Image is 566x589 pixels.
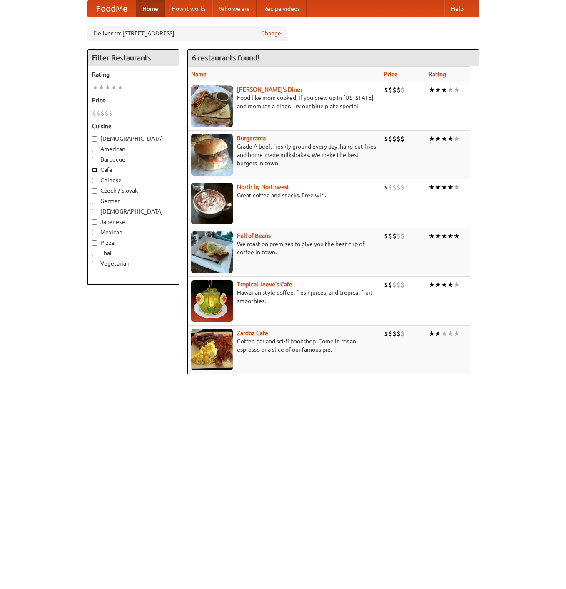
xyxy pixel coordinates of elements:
[429,134,435,143] li: ★
[261,29,281,37] a: Change
[429,329,435,338] li: ★
[109,109,113,118] li: $
[92,197,175,205] label: German
[388,329,392,338] li: $
[396,183,401,192] li: $
[191,231,233,273] img: beans.jpg
[88,0,136,17] a: FoodMe
[401,134,405,143] li: $
[92,259,175,268] label: Vegetarian
[396,329,401,338] li: $
[388,134,392,143] li: $
[191,288,377,305] p: Hawaiian style coffee, fresh juices, and tropical fruit smoothies.
[237,86,302,93] a: [PERSON_NAME]'s Diner
[92,83,98,92] li: ★
[237,184,289,190] a: North by Northwest
[92,261,97,266] input: Vegetarian
[92,218,175,226] label: Japanese
[396,280,401,289] li: $
[435,280,441,289] li: ★
[105,109,109,118] li: $
[191,240,377,256] p: We roast on premises to give you the best cup of coffee in town.
[392,231,396,241] li: $
[441,231,447,241] li: ★
[441,280,447,289] li: ★
[454,85,460,94] li: ★
[237,281,292,288] a: Tropical Jeeve's Cafe
[435,134,441,143] li: ★
[111,83,117,92] li: ★
[454,280,460,289] li: ★
[441,183,447,192] li: ★
[92,178,97,183] input: Chinese
[396,231,401,241] li: $
[396,134,401,143] li: $
[435,329,441,338] li: ★
[191,85,233,127] img: sallys.jpg
[92,166,175,174] label: Cafe
[429,71,446,77] a: Rating
[92,249,175,257] label: Thai
[392,183,396,192] li: $
[191,280,233,322] img: jeeves.jpg
[212,0,257,17] a: Who we are
[237,330,268,336] a: Zardoz Cafe
[92,240,97,246] input: Pizza
[447,329,454,338] li: ★
[384,71,398,77] a: Price
[257,0,307,17] a: Recipe videos
[92,251,97,256] input: Thai
[92,188,97,194] input: Czech / Slovak
[92,136,97,142] input: [DEMOGRAPHIC_DATA]
[96,109,100,118] li: $
[191,142,377,167] p: Grade A beef, freshly ground every day, hand-cut fries, and home-made milkshakes. We make the bes...
[435,231,441,241] li: ★
[191,191,377,199] p: Great coffee and snacks. Free wifi.
[388,280,392,289] li: $
[237,232,271,239] a: Full of Beans
[191,71,207,77] a: Name
[444,0,470,17] a: Help
[401,329,405,338] li: $
[92,122,175,130] h5: Cuisine
[384,280,388,289] li: $
[429,183,435,192] li: ★
[384,134,388,143] li: $
[88,50,179,66] h4: Filter Restaurants
[92,176,175,184] label: Chinese
[454,134,460,143] li: ★
[92,109,96,118] li: $
[388,183,392,192] li: $
[92,230,97,235] input: Mexican
[92,96,175,104] h5: Price
[92,186,175,195] label: Czech / Slovak
[384,183,388,192] li: $
[384,231,388,241] li: $
[92,207,175,216] label: [DEMOGRAPHIC_DATA]
[384,85,388,94] li: $
[237,135,266,142] a: Burgerama
[447,280,454,289] li: ★
[92,209,97,214] input: [DEMOGRAPHIC_DATA]
[92,239,175,247] label: Pizza
[136,0,165,17] a: Home
[388,231,392,241] li: $
[429,231,435,241] li: ★
[435,85,441,94] li: ★
[441,329,447,338] li: ★
[105,83,111,92] li: ★
[92,147,97,152] input: American
[401,280,405,289] li: $
[92,155,175,164] label: Barbecue
[396,85,401,94] li: $
[384,329,388,338] li: $
[92,228,175,236] label: Mexican
[165,0,212,17] a: How it works
[92,145,175,153] label: American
